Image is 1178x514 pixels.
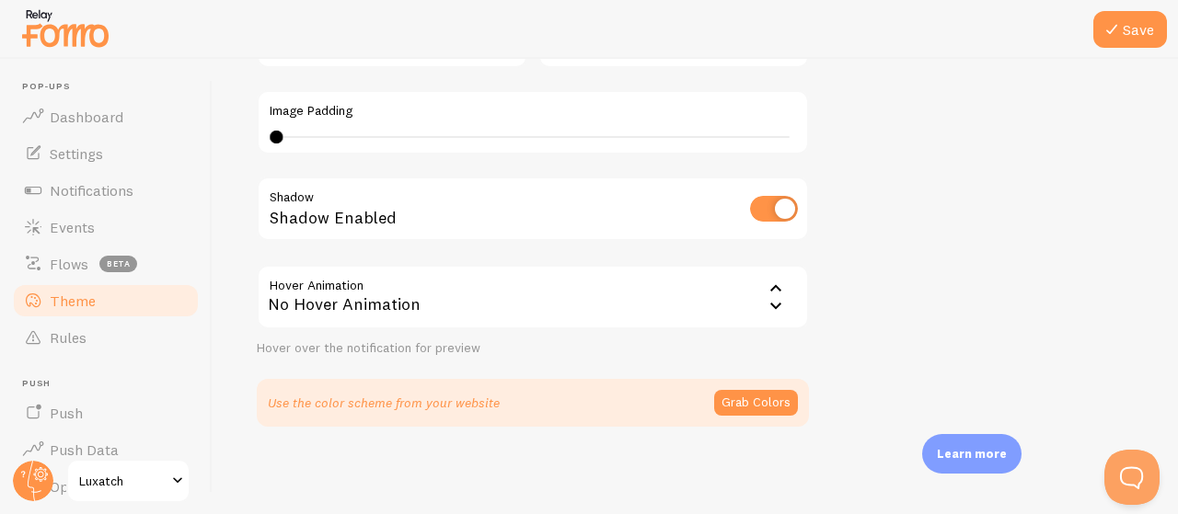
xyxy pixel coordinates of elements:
span: Push [22,378,201,390]
a: Rules [11,319,201,356]
span: Events [50,218,95,236]
div: No Hover Animation [257,265,809,329]
a: Luxatch [66,459,191,503]
a: Theme [11,282,201,319]
iframe: Help Scout Beacon - Open [1104,450,1160,505]
a: Dashboard [11,98,201,135]
span: Rules [50,328,87,347]
span: Theme [50,291,96,310]
span: Push [50,404,83,422]
span: Settings [50,144,103,163]
label: Image Padding [270,103,796,120]
p: Use the color scheme from your website [268,394,500,412]
span: Dashboard [50,108,123,126]
div: Hover over the notification for preview [257,340,809,357]
a: Events [11,209,201,246]
a: Push Data [11,431,201,468]
a: Flows beta [11,246,201,282]
span: beta [99,256,137,272]
span: Flows [50,255,88,273]
a: Settings [11,135,201,172]
button: Grab Colors [714,390,798,416]
p: Learn more [937,445,1007,463]
a: Notifications [11,172,201,209]
img: fomo-relay-logo-orange.svg [19,5,111,51]
span: Luxatch [79,470,167,492]
span: Pop-ups [22,81,201,93]
span: Push Data [50,440,119,459]
div: Shadow Enabled [257,177,809,244]
span: Notifications [50,181,133,200]
a: Push [11,394,201,431]
div: Learn more [922,434,1022,474]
